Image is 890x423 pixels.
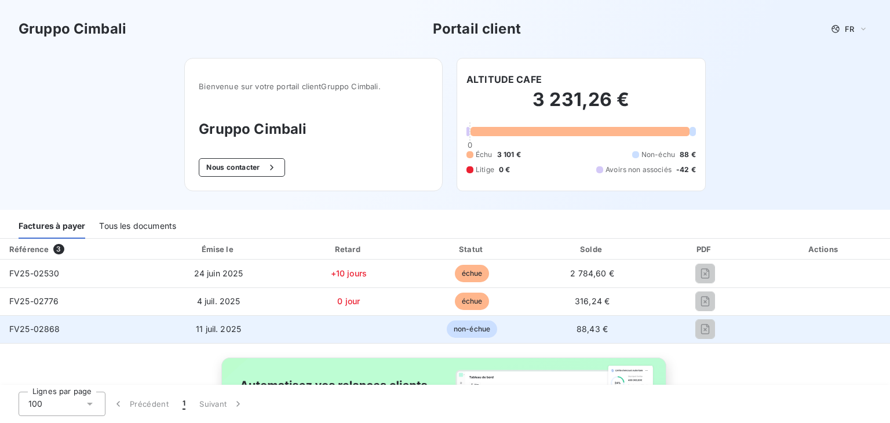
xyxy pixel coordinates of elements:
[455,293,490,310] span: échue
[192,392,251,416] button: Suivant
[466,72,542,86] h6: ALTITUDE CAFE
[676,165,696,175] span: -42 €
[606,165,672,175] span: Avoirs non associés
[575,296,610,306] span: 316,24 €
[9,245,49,254] div: Référence
[194,268,243,278] span: 24 juin 2025
[183,398,185,410] span: 1
[497,149,521,160] span: 3 101 €
[28,398,42,410] span: 100
[468,140,472,149] span: 0
[570,268,614,278] span: 2 784,60 €
[476,165,494,175] span: Litige
[433,19,521,39] h3: Portail client
[476,149,493,160] span: Échu
[9,296,59,306] span: FV25-02776
[289,243,408,255] div: Retard
[337,296,360,306] span: 0 jour
[499,165,510,175] span: 0 €
[199,158,284,177] button: Nous contacter
[105,392,176,416] button: Précédent
[19,19,126,39] h3: Gruppo Cimbali
[466,88,696,123] h2: 3 231,26 €
[9,324,60,334] span: FV25-02868
[535,243,650,255] div: Solde
[413,243,530,255] div: Statut
[654,243,756,255] div: PDF
[447,320,497,338] span: non-échue
[99,214,176,239] div: Tous les documents
[455,265,490,282] span: échue
[680,149,696,160] span: 88 €
[9,268,60,278] span: FV25-02530
[176,392,192,416] button: 1
[153,243,284,255] div: Émise le
[641,149,675,160] span: Non-échu
[53,244,64,254] span: 3
[331,268,367,278] span: +10 jours
[19,214,85,239] div: Factures à payer
[197,296,240,306] span: 4 juil. 2025
[845,24,854,34] span: FR
[199,82,428,91] span: Bienvenue sur votre portail client Gruppo Cimbali .
[196,324,241,334] span: 11 juil. 2025
[199,119,428,140] h3: Gruppo Cimbali
[761,243,888,255] div: Actions
[577,324,608,334] span: 88,43 €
